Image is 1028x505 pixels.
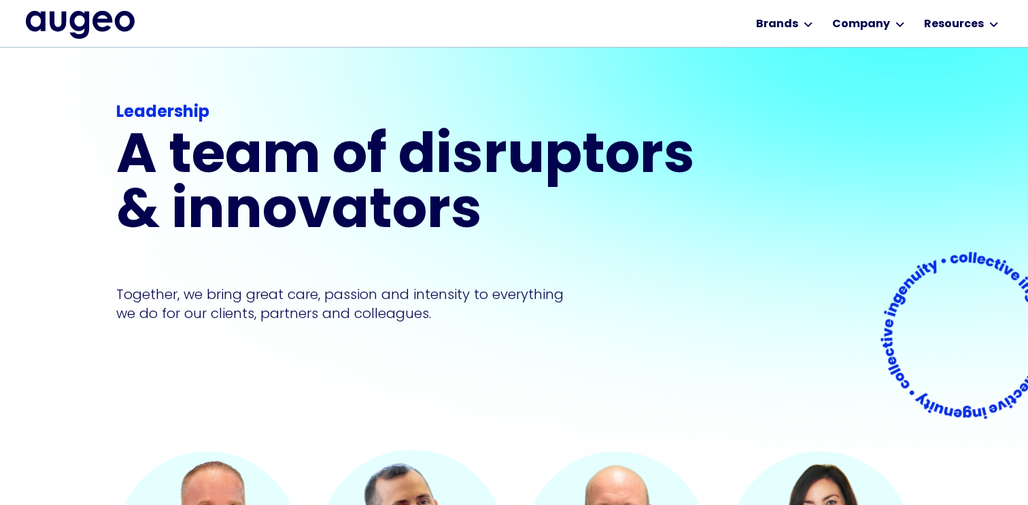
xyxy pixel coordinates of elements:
[756,16,798,33] div: Brands
[832,16,890,33] div: Company
[116,130,704,241] h1: A team of disruptors & innovators
[116,101,704,125] div: Leadership
[26,11,135,38] a: home
[924,16,984,33] div: Resources
[26,11,135,38] img: Augeo's full logo in midnight blue.
[116,285,584,323] p: Together, we bring great care, passion and intensity to everything we do for our clients, partner...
